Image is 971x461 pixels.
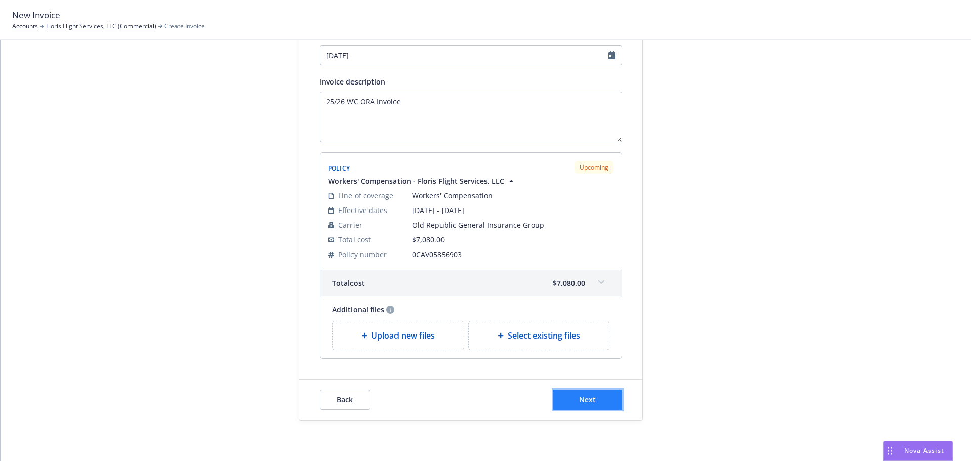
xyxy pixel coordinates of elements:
div: Select existing files [468,321,609,350]
span: Policy [328,164,350,173]
span: New Invoice [12,9,60,22]
button: Next [553,390,622,410]
input: MM/DD/YYYY [320,45,622,65]
span: Workers' Compensation [412,190,613,201]
span: Carrier [338,220,362,230]
span: Workers' Compensation - Floris Flight Services, LLC [328,176,504,186]
span: Additional files [332,304,384,315]
span: Policy number [338,249,387,260]
a: Accounts [12,22,38,31]
span: Total cost [338,234,371,245]
span: $7,080.00 [412,235,445,244]
span: Create Invoice [164,22,205,31]
button: Back [320,390,370,410]
button: Nova Assist [883,441,953,461]
button: Workers' Compensation - Floris Flight Services, LLC [328,176,516,186]
span: Upload new files [371,329,435,342]
span: Select existing files [508,329,580,342]
span: $7,080.00 [553,278,585,288]
textarea: Enter invoice description here [320,92,622,142]
span: Line of coverage [338,190,393,201]
div: Totalcost$7,080.00 [320,270,622,296]
div: Drag to move [884,441,896,460]
span: Nova Assist [904,446,944,455]
span: Old Republic General Insurance Group [412,220,613,230]
span: Effective dates [338,205,387,216]
span: Invoice description [320,77,385,87]
div: Upcoming [575,161,613,174]
span: Total cost [332,278,365,288]
div: Upload new files [332,321,465,350]
span: Next [579,395,596,404]
span: [DATE] - [DATE] [412,205,613,216]
a: Floris Flight Services, LLC (Commercial) [46,22,156,31]
span: Back [337,395,353,404]
span: 0CAV05856903 [412,249,613,260]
